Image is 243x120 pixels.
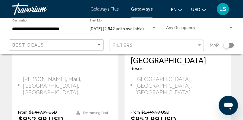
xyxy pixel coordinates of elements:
[12,3,84,15] a: Travorium
[191,7,200,12] span: USD
[12,43,102,48] mat-select: Sort by
[113,43,134,48] span: Filters
[141,109,169,115] span: $1,449.99 USD
[90,26,144,31] span: [DATE] (2,542 units available)
[191,5,206,14] button: Change currency
[131,66,144,71] span: Resort
[131,109,140,115] span: From
[171,7,177,12] span: en
[171,5,182,14] button: Change language
[215,3,231,15] button: User Menu
[83,111,108,115] span: Swimming Pool
[131,7,153,11] a: Getaways
[219,96,238,115] iframe: Button to launch messaging window
[12,43,44,47] span: Best Deals
[220,6,226,12] span: LS
[210,41,219,50] span: Map
[23,76,112,96] span: [PERSON_NAME], Maui, [GEOGRAPHIC_DATA], [GEOGRAPHIC_DATA]
[90,7,119,11] a: Getaways Plus
[110,39,204,52] button: Filter
[135,76,225,96] span: [GEOGRAPHIC_DATA], [GEOGRAPHIC_DATA], [GEOGRAPHIC_DATA]
[29,109,57,115] span: $1,449.99 USD
[18,109,27,115] span: From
